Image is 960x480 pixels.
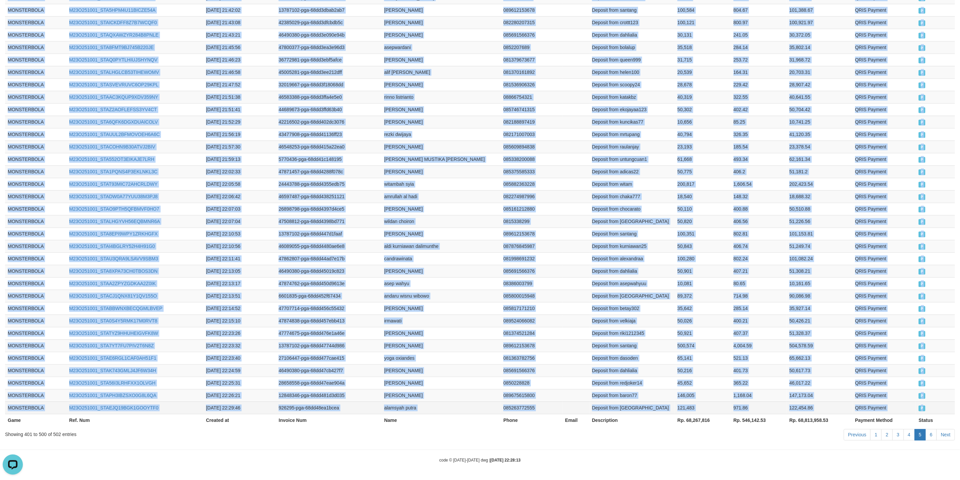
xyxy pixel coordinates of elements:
[589,227,675,240] td: Deposit from santang
[589,178,675,190] td: Deposit from witam
[501,178,562,190] td: 085882363228
[203,128,276,140] td: [DATE] 21:56:19
[276,153,381,165] td: 5770436-pga-68dd41c148195
[69,82,159,87] a: M23O251001_STASVEVRUVC6OP29KPL
[787,78,852,91] td: 28,907.42
[919,194,925,200] span: PAID
[69,169,158,174] a: M23O251001_STA1PQNS4P3EKLNKL3C
[69,405,159,410] a: M23O251001_STAEJQ19BGK1GOOYTF0
[787,53,852,66] td: 31,968.72
[203,29,276,41] td: [DATE] 21:43:21
[731,140,787,153] td: 185.54
[381,153,501,165] td: [PERSON_NAME] MUSTIKA [PERSON_NAME]
[919,281,925,287] span: PAID
[919,57,925,63] span: PAID
[381,78,501,91] td: [PERSON_NAME]
[589,16,675,29] td: Deposit from crottt123
[381,103,501,116] td: [PERSON_NAME]
[69,70,159,75] a: M23O251001_STALHGLCB53TIHEWOMV
[501,91,562,103] td: 08866754321
[919,70,925,76] span: PAID
[852,190,916,203] td: QRIS Payment
[203,165,276,178] td: [DATE] 22:02:33
[501,53,562,66] td: 081379673677
[919,231,925,237] span: PAID
[787,140,852,153] td: 23,378.54
[844,429,871,440] a: Previous
[501,16,562,29] td: 082280207315
[787,265,852,277] td: 51,308.21
[675,227,731,240] td: 100,351
[919,256,925,262] span: PAID
[731,178,787,190] td: 1,606.54
[5,116,67,128] td: MONSTERBOLA
[589,103,675,116] td: Deposit from ekojayaa123
[69,380,156,386] a: M23O251001_STA56I3LRHFXX1OLVGH
[787,66,852,78] td: 20,703.31
[731,41,787,53] td: 284.14
[589,215,675,227] td: Deposit from [GEOGRAPHIC_DATA]
[589,190,675,203] td: Deposit from chaka777
[731,240,787,252] td: 406.74
[675,128,731,140] td: 40,794
[5,16,67,29] td: MONSTERBOLA
[787,215,852,227] td: 51,226.56
[69,57,158,62] a: M23O251001_STAQ0PYTLHIUJSHYNQV
[787,178,852,190] td: 202,423.54
[276,290,381,302] td: 6601835-pga-68dd452f67434
[501,265,562,277] td: 085691566376
[852,215,916,227] td: QRIS Payment
[69,331,158,336] a: M23O251001_STATYZ9HHUHEIGVFK8W
[675,16,731,29] td: 100,121
[276,215,381,227] td: 47508812-pga-68dd4398bd771
[731,16,787,29] td: 800.97
[787,153,852,165] td: 62,161.34
[5,128,67,140] td: MONSTERBOLA
[501,128,562,140] td: 082171007003
[5,153,67,165] td: MONSTERBOLA
[731,91,787,103] td: 322.55
[787,190,852,203] td: 18,688.32
[5,4,67,16] td: MONSTERBOLA
[589,116,675,128] td: Deposit from kuncikas77
[852,227,916,240] td: QRIS Payment
[852,103,916,116] td: QRIS Payment
[787,165,852,178] td: 51,181.2
[381,41,501,53] td: asepwardani
[5,91,67,103] td: MONSTERBOLA
[276,178,381,190] td: 24443788-pga-68dd4355edb75
[675,265,731,277] td: 50,901
[203,227,276,240] td: [DATE] 22:10:53
[787,240,852,252] td: 51,249.74
[5,227,67,240] td: MONSTERBOLA
[675,103,731,116] td: 50,302
[919,132,925,138] span: PAID
[69,181,158,187] a: M23O251001_STAT93MIC72AHCRLDWY
[589,53,675,66] td: Deposit from queen999
[589,128,675,140] td: Deposit from mrtupang
[276,41,381,53] td: 47800377-pga-68dd3ea3e96d3
[203,240,276,252] td: [DATE] 22:10:56
[381,16,501,29] td: [PERSON_NAME]
[69,119,158,125] a: M23O251001_STA6QFK6DGXDUAICOLV
[675,4,731,16] td: 100,584
[5,290,67,302] td: MONSTERBOLA
[276,53,381,66] td: 36772981-pga-68dd3ebf5afce
[731,4,787,16] td: 804.67
[69,268,158,274] a: M23O251001_STA8XPA73CH0TBOS3DN
[731,116,787,128] td: 85.25
[852,41,916,53] td: QRIS Payment
[915,429,926,440] a: 5
[852,66,916,78] td: QRIS Payment
[925,429,937,440] a: 6
[731,29,787,41] td: 241.05
[381,178,501,190] td: witambah syia
[69,107,157,112] a: M23O251001_STAZ2AOFLEFSS3YV4CT
[892,429,904,440] a: 3
[589,41,675,53] td: Deposit from bolalup
[501,103,562,116] td: 085746741315
[501,227,562,240] td: 089612153678
[276,165,381,178] td: 47871457-pga-68dd4288f078c
[381,265,501,277] td: [PERSON_NAME]
[675,140,731,153] td: 23,193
